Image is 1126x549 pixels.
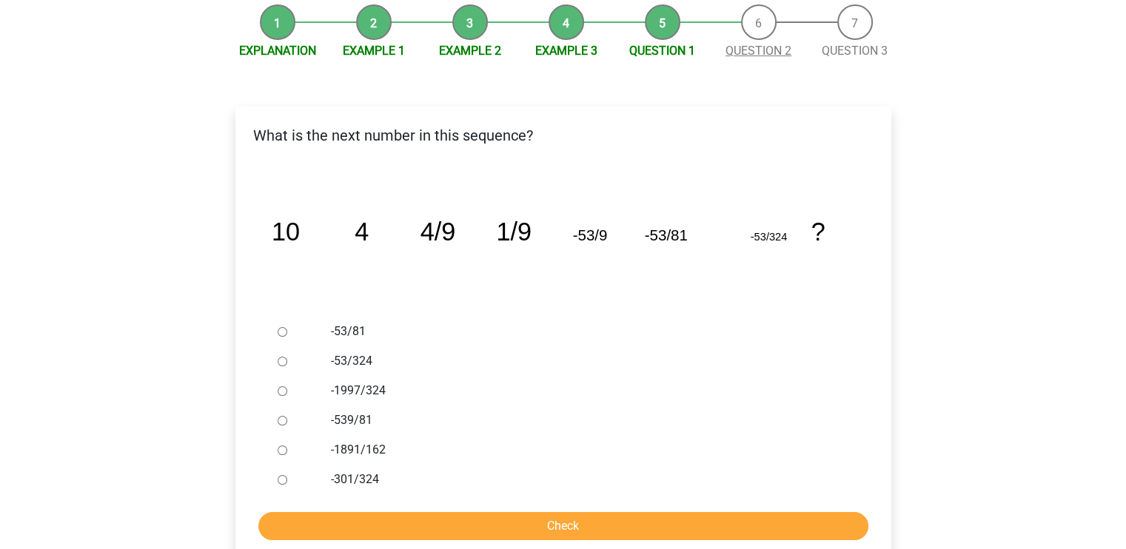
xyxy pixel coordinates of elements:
a: Explanation [239,44,316,58]
label: -301/324 [331,471,843,488]
tspan: 10 [271,218,299,246]
tspan: -53/324 [750,231,787,243]
a: Example 3 [535,44,597,58]
tspan: 1/9 [496,218,532,246]
a: Example 1 [343,44,405,58]
p: What is the next number in this sequence? [247,124,879,146]
label: -1891/162 [331,441,843,459]
tspan: 4 [355,218,369,246]
tspan: -53/81 [644,226,687,243]
label: -53/81 [331,323,843,340]
label: -53/324 [331,352,843,370]
a: Question 1 [629,44,695,58]
input: Check [258,512,868,540]
a: Question 3 [822,44,888,58]
tspan: ? [811,218,825,246]
a: Example 2 [439,44,501,58]
tspan: 4/9 [420,218,455,246]
label: -1997/324 [331,382,843,400]
a: Question 2 [725,44,791,58]
tspan: -53/9 [572,226,607,243]
label: -539/81 [331,411,843,429]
